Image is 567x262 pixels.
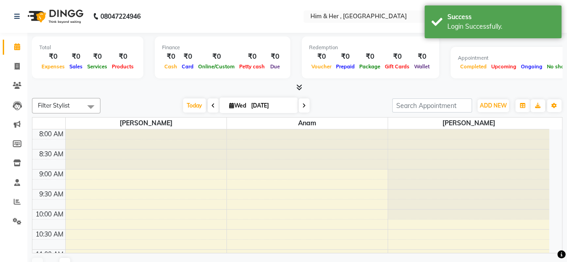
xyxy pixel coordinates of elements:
div: ₹0 [179,51,196,62]
span: Petty cash [237,63,267,70]
span: Sales [67,63,85,70]
span: Wallet [412,63,432,70]
span: [PERSON_NAME] [388,118,549,129]
span: Card [179,63,196,70]
div: ₹0 [39,51,67,62]
div: Success [447,12,555,22]
div: 10:30 AM [34,230,65,239]
div: 8:00 AM [37,129,65,139]
span: Products [110,63,136,70]
span: Services [85,63,110,70]
span: Expenses [39,63,67,70]
div: ₹0 [309,51,334,62]
div: ₹0 [357,51,383,62]
input: 2025-09-03 [248,99,294,113]
span: Gift Cards [383,63,412,70]
span: Online/Custom [196,63,237,70]
div: Login Successfully. [447,22,555,31]
div: ₹0 [412,51,432,62]
span: Package [357,63,383,70]
div: 9:00 AM [37,170,65,179]
span: Anam [227,118,388,129]
span: [PERSON_NAME] [66,118,226,129]
div: Finance [162,44,283,51]
div: ₹0 [196,51,237,62]
div: Redemption [309,44,432,51]
input: Search Appointment [392,98,472,113]
div: Total [39,44,136,51]
span: Prepaid [334,63,357,70]
div: ₹0 [162,51,179,62]
span: Ongoing [519,63,545,70]
div: ₹0 [67,51,85,62]
div: ₹0 [383,51,412,62]
div: 11:00 AM [34,250,65,259]
span: Due [268,63,282,70]
div: 8:30 AM [37,149,65,159]
div: ₹0 [334,51,357,62]
div: ₹0 [110,51,136,62]
span: Cash [162,63,179,70]
div: 9:30 AM [37,190,65,199]
div: ₹0 [237,51,267,62]
b: 08047224946 [100,4,141,29]
div: ₹0 [267,51,283,62]
button: ADD NEW [478,99,509,112]
span: Wed [227,102,248,109]
span: ADD NEW [480,102,507,109]
img: logo [23,4,86,29]
div: ₹0 [85,51,110,62]
div: 10:00 AM [34,210,65,219]
span: Completed [458,63,489,70]
span: Upcoming [489,63,519,70]
span: Today [183,98,206,113]
span: Filter Stylist [38,102,70,109]
span: Voucher [309,63,334,70]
